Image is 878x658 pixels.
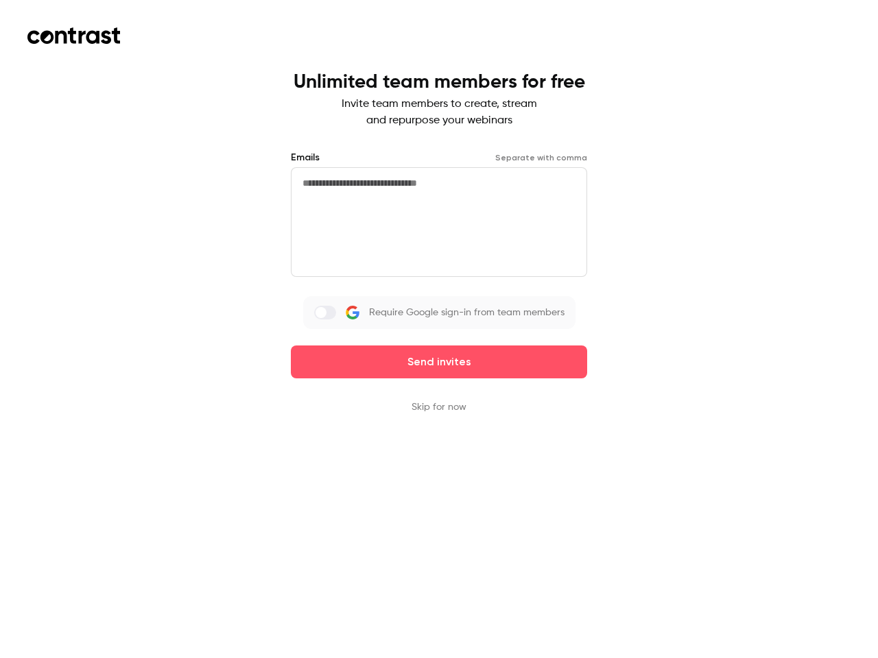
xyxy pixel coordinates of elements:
label: Emails [291,151,320,164]
p: Invite team members to create, stream and repurpose your webinars [294,96,585,129]
button: Send invites [291,345,587,378]
label: Require Google sign-in from team members [303,296,576,329]
button: Skip for now [412,400,466,414]
h1: Unlimited team members for free [294,71,585,93]
p: Separate with comma [495,152,587,163]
